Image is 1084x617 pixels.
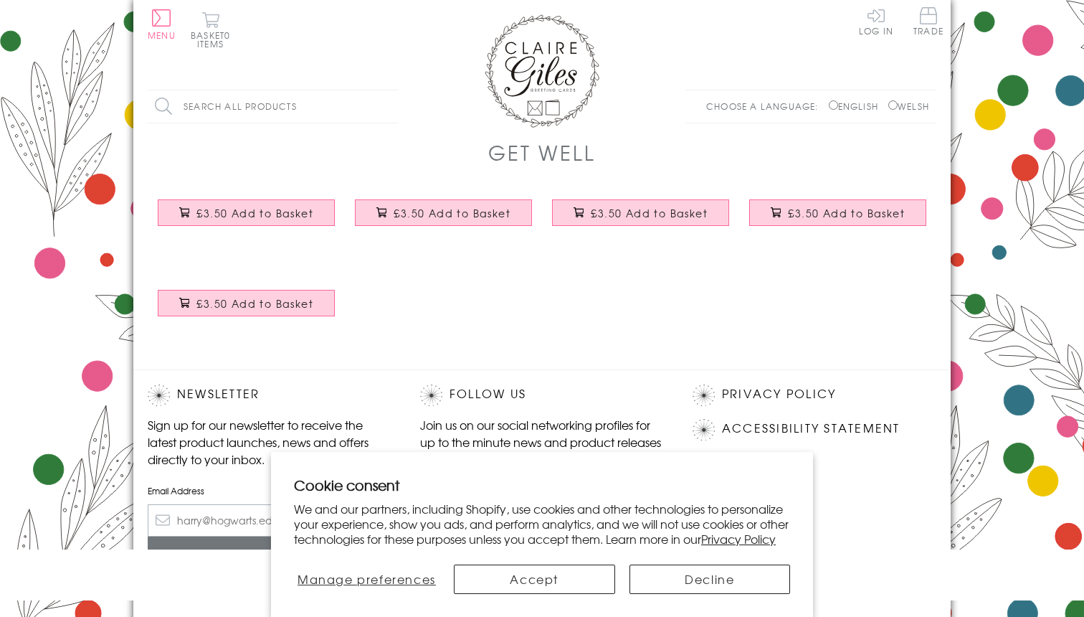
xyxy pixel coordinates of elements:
p: Sign up for our newsletter to receive the latest product launches, news and offers directly to yo... [148,416,391,468]
h2: Follow Us [420,385,664,406]
span: £3.50 Add to Basket [788,206,905,220]
label: English [829,100,885,113]
a: Get Well Card, Pills, Get Well Soon £3.50 Add to Basket [542,189,739,250]
button: Accept [454,565,615,594]
span: Menu [148,29,176,42]
a: Accessibility Statement [722,419,900,438]
input: Subscribe [148,537,391,569]
input: harry@hogwarts.edu [148,504,391,537]
span: £3.50 Add to Basket [196,206,313,220]
a: Get Well Card, Blue Star, Get Well Soon, Embellished with a shiny padded star £3.50 Add to Basket [739,189,936,250]
button: £3.50 Add to Basket [355,199,533,226]
button: Decline [629,565,791,594]
span: Manage preferences [298,570,436,588]
button: £3.50 Add to Basket [749,199,927,226]
span: £3.50 Add to Basket [394,206,510,220]
button: £3.50 Add to Basket [552,199,730,226]
button: £3.50 Add to Basket [158,290,336,316]
span: £3.50 Add to Basket [196,296,313,311]
a: Privacy Policy [701,530,776,547]
p: Join us on our social networking profiles for up to the minute news and product releases the mome... [420,416,664,468]
a: Log In [859,7,893,35]
span: Trade [913,7,943,35]
input: Welsh [888,100,898,110]
a: Get Well Card, Banner, Get Well Soon, Embellished with colourful pompoms £3.50 Add to Basket [148,279,345,341]
a: Trade [913,7,943,38]
span: £3.50 Add to Basket [591,206,708,220]
p: We and our partners, including Shopify, use cookies and other technologies to personalize your ex... [294,501,790,546]
a: Privacy Policy [722,385,836,404]
h2: Newsletter [148,385,391,406]
input: Search all products [148,90,399,123]
a: Get Well Card, Rainbow block letters and stars, with gold foil £3.50 Add to Basket [345,189,542,250]
img: Claire Giles Greetings Cards [485,14,599,128]
label: Welsh [888,100,929,113]
span: 0 items [197,29,230,50]
a: Get Well Card, Sunshine and Clouds, Sorry to hear you're Under the Weather £3.50 Add to Basket [148,189,345,250]
input: English [829,100,838,110]
p: Choose a language: [706,100,826,113]
button: Menu [148,9,176,39]
label: Email Address [148,484,391,497]
button: Basket0 items [191,11,230,48]
h2: Cookie consent [294,475,790,495]
h1: Get Well [488,138,595,167]
input: Search [384,90,399,123]
button: £3.50 Add to Basket [158,199,336,226]
button: Manage preferences [294,565,439,594]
